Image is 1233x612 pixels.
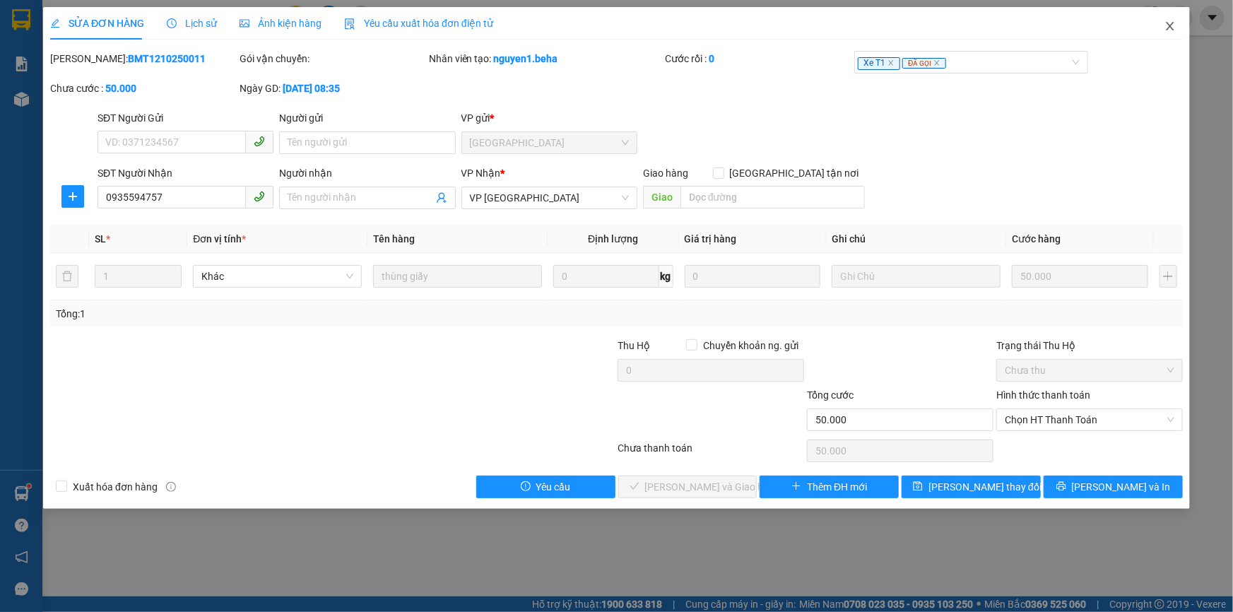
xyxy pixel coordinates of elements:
span: close [887,59,895,66]
button: exclamation-circleYêu cầu [476,476,615,498]
div: Chưa cước : [50,81,237,96]
span: [GEOGRAPHIC_DATA] tận nơi [724,165,865,181]
span: picture [240,18,249,28]
span: Tên hàng [373,233,415,245]
input: VD: Bàn, Ghế [373,265,542,288]
span: close [1164,20,1176,32]
div: Người gửi [279,110,455,126]
span: Giao hàng [643,167,688,179]
span: Chưa thu [1005,360,1174,381]
b: 0 [709,53,714,64]
div: Người nhận [279,165,455,181]
b: [DATE] 08:35 [283,83,340,94]
img: icon [344,18,355,30]
span: VP PHÚ YÊN [470,187,629,208]
div: Nhân viên tạo: [429,51,663,66]
span: info-circle [166,482,176,492]
span: ĐÃ GỌI [902,58,946,69]
button: check[PERSON_NAME] và Giao hàng [618,476,757,498]
span: clock-circle [167,18,177,28]
span: Xe T1 [858,57,900,70]
div: SĐT Người Nhận [98,165,273,181]
div: Chưa thanh toán [617,440,806,465]
button: delete [56,265,78,288]
span: [PERSON_NAME] thay đổi [928,479,1042,495]
div: Gói vận chuyển: [240,51,426,66]
span: Cước hàng [1012,233,1061,245]
div: Ngày GD: [240,81,426,96]
span: SL [95,233,106,245]
button: plusThêm ĐH mới [760,476,899,498]
button: printer[PERSON_NAME] và In [1044,476,1183,498]
div: SĐT Người Gửi [98,110,273,126]
span: plus [791,481,801,493]
input: Ghi Chú [832,265,1001,288]
span: phone [254,191,265,202]
span: Yêu cầu xuất hóa đơn điện tử [344,18,493,29]
div: VP gửi [461,110,637,126]
span: edit [50,18,60,28]
span: Ảnh kiện hàng [240,18,321,29]
span: close [933,59,940,66]
input: 0 [1012,265,1148,288]
span: phone [254,136,265,147]
span: Xuất hóa đơn hàng [67,479,163,495]
span: Giá trị hàng [685,233,737,245]
span: plus [62,191,83,202]
span: Thêm ĐH mới [807,479,867,495]
span: Chuyển khoản ng. gửi [697,338,804,353]
span: SỬA ĐƠN HÀNG [50,18,144,29]
div: [PERSON_NAME]: [50,51,237,66]
span: user-add [436,192,447,204]
b: nguyen1.beha [494,53,558,64]
span: Đơn vị tính [193,233,246,245]
input: Dọc đường [680,186,865,208]
span: Khác [201,266,353,287]
div: Tổng: 1 [56,306,476,322]
span: [PERSON_NAME] và In [1072,479,1171,495]
span: VP Nhận [461,167,501,179]
button: Close [1150,7,1190,47]
div: Cước rồi : [665,51,851,66]
span: printer [1056,481,1066,493]
input: 0 [685,265,821,288]
th: Ghi chú [826,225,1006,253]
span: Yêu cầu [536,479,571,495]
span: Định lượng [588,233,638,245]
b: BMT1210250011 [128,53,206,64]
span: Tổng cước [807,389,854,401]
button: save[PERSON_NAME] thay đổi [902,476,1041,498]
span: save [913,481,923,493]
div: Trạng thái Thu Hộ [996,338,1183,353]
span: Chọn HT Thanh Toán [1005,409,1174,430]
span: Lịch sử [167,18,217,29]
span: exclamation-circle [521,481,531,493]
button: plus [61,185,84,208]
button: plus [1160,265,1177,288]
b: 50.000 [105,83,136,94]
label: Hình thức thanh toán [996,389,1090,401]
span: Giao [643,186,680,208]
span: ĐẮK LẮK [470,132,629,153]
span: Thu Hộ [618,340,650,351]
span: kg [659,265,673,288]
